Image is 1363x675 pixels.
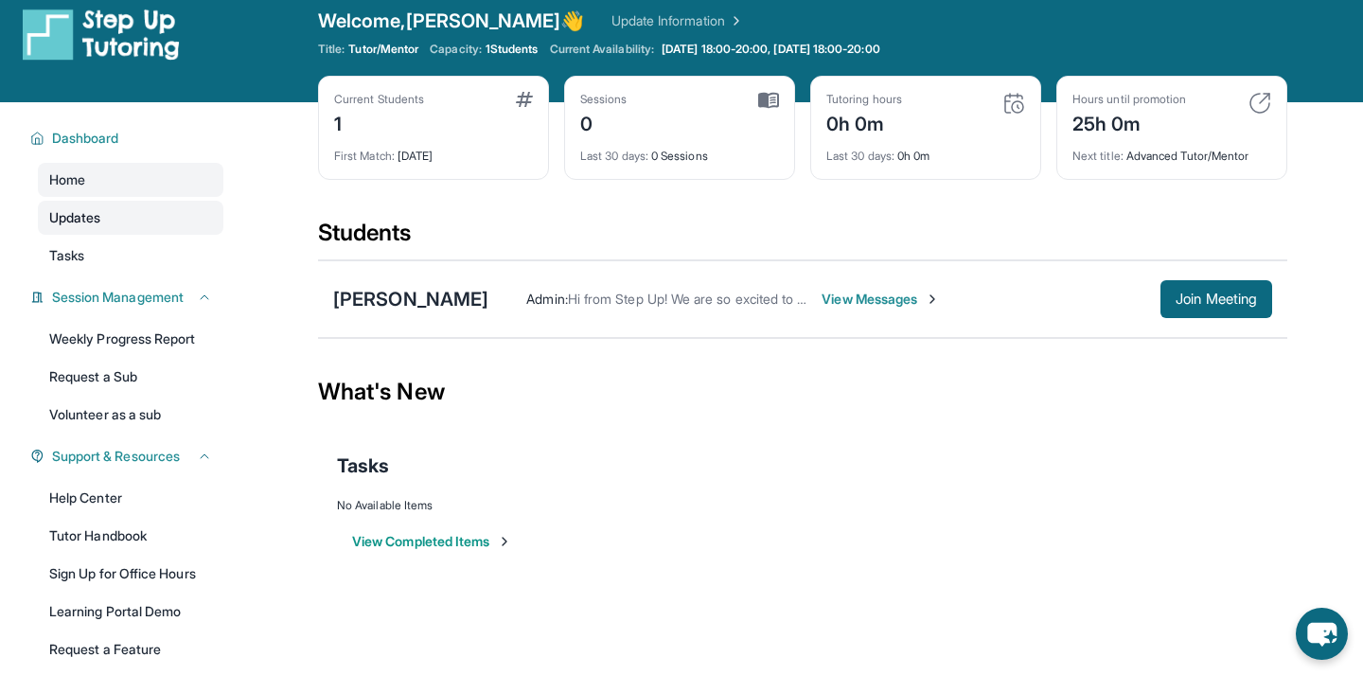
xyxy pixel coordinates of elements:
[49,246,84,265] span: Tasks
[348,42,418,57] span: Tutor/Mentor
[38,481,223,515] a: Help Center
[318,350,1287,434] div: What's New
[49,170,85,189] span: Home
[611,11,744,30] a: Update Information
[1176,293,1257,305] span: Join Meeting
[337,498,1268,513] div: No Available Items
[1160,280,1272,318] button: Join Meeting
[318,8,585,34] span: Welcome, [PERSON_NAME] 👋
[52,288,184,307] span: Session Management
[38,239,223,273] a: Tasks
[662,42,880,57] span: [DATE] 18:00-20:00, [DATE] 18:00-20:00
[725,11,744,30] img: Chevron Right
[38,322,223,356] a: Weekly Progress Report
[516,92,533,107] img: card
[38,557,223,591] a: Sign Up for Office Hours
[580,137,779,164] div: 0 Sessions
[822,290,940,309] span: View Messages
[334,107,424,137] div: 1
[44,129,212,148] button: Dashboard
[334,149,395,163] span: First Match :
[38,360,223,394] a: Request a Sub
[826,92,902,107] div: Tutoring hours
[925,292,940,307] img: Chevron-Right
[318,42,345,57] span: Title:
[1248,92,1271,115] img: card
[1296,608,1348,660] button: chat-button
[826,107,902,137] div: 0h 0m
[49,208,101,227] span: Updates
[38,595,223,629] a: Learning Portal Demo
[580,107,628,137] div: 0
[1072,107,1186,137] div: 25h 0m
[38,632,223,666] a: Request a Feature
[430,42,482,57] span: Capacity:
[38,398,223,432] a: Volunteer as a sub
[38,163,223,197] a: Home
[352,532,512,551] button: View Completed Items
[1002,92,1025,115] img: card
[526,291,567,307] span: Admin :
[337,453,389,479] span: Tasks
[334,137,533,164] div: [DATE]
[580,149,648,163] span: Last 30 days :
[333,286,488,312] div: [PERSON_NAME]
[826,137,1025,164] div: 0h 0m
[38,201,223,235] a: Updates
[486,42,539,57] span: 1 Students
[658,42,884,57] a: [DATE] 18:00-20:00, [DATE] 18:00-20:00
[23,8,180,61] img: logo
[580,92,628,107] div: Sessions
[826,149,894,163] span: Last 30 days :
[52,129,119,148] span: Dashboard
[334,92,424,107] div: Current Students
[44,447,212,466] button: Support & Resources
[44,288,212,307] button: Session Management
[550,42,654,57] span: Current Availability:
[318,218,1287,259] div: Students
[758,92,779,109] img: card
[1072,149,1124,163] span: Next title :
[1072,92,1186,107] div: Hours until promotion
[38,519,223,553] a: Tutor Handbook
[1072,137,1271,164] div: Advanced Tutor/Mentor
[52,447,180,466] span: Support & Resources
